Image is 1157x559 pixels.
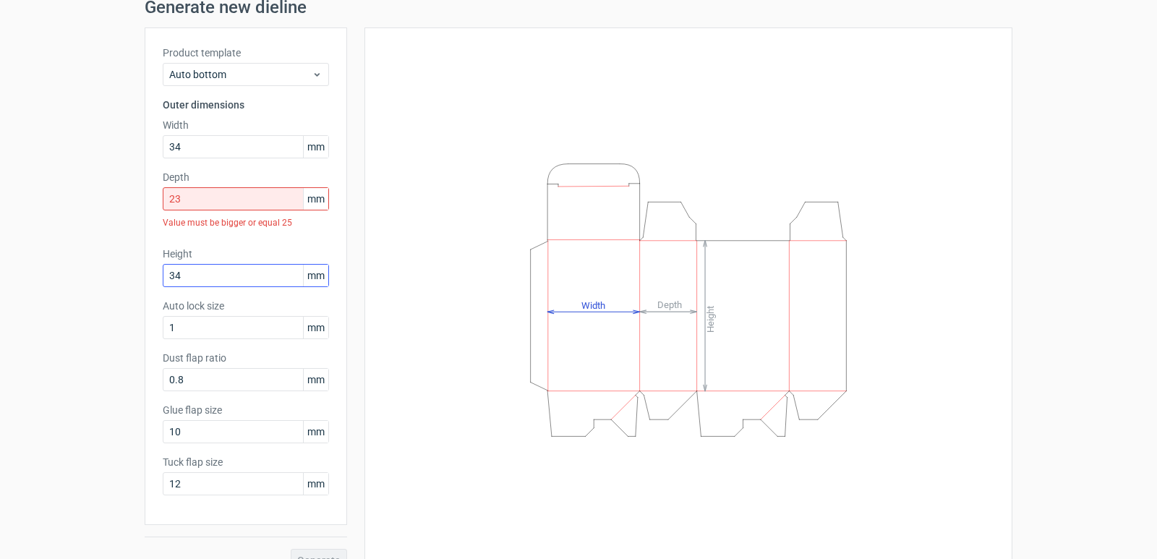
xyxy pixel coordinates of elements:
[303,188,328,210] span: mm
[303,265,328,286] span: mm
[163,247,329,261] label: Height
[303,136,328,158] span: mm
[163,98,329,112] h3: Outer dimensions
[163,46,329,60] label: Product template
[163,403,329,417] label: Glue flap size
[303,317,328,338] span: mm
[705,305,716,332] tspan: Height
[303,369,328,391] span: mm
[163,351,329,365] label: Dust flap ratio
[303,421,328,443] span: mm
[163,210,329,235] div: Value must be bigger or equal 25
[581,299,605,310] tspan: Width
[163,170,329,184] label: Depth
[303,473,328,495] span: mm
[657,299,682,310] tspan: Depth
[169,67,312,82] span: Auto bottom
[163,455,329,469] label: Tuck flap size
[163,118,329,132] label: Width
[163,299,329,313] label: Auto lock size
